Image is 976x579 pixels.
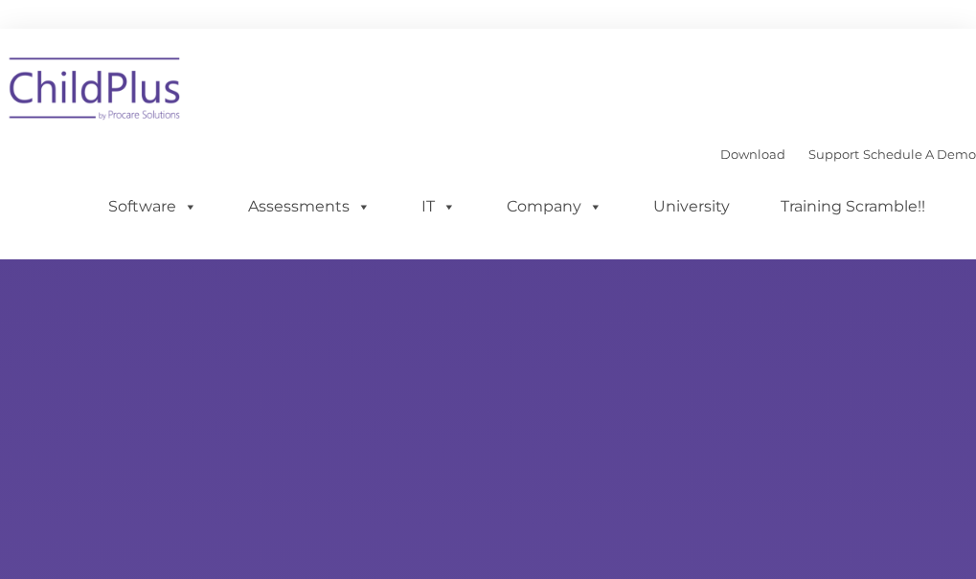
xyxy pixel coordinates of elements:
[229,188,390,226] a: Assessments
[808,146,859,162] a: Support
[634,188,749,226] a: University
[488,188,622,226] a: Company
[720,146,785,162] a: Download
[761,188,944,226] a: Training Scramble!!
[402,188,475,226] a: IT
[89,188,216,226] a: Software
[863,146,976,162] a: Schedule A Demo
[720,146,976,162] font: |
